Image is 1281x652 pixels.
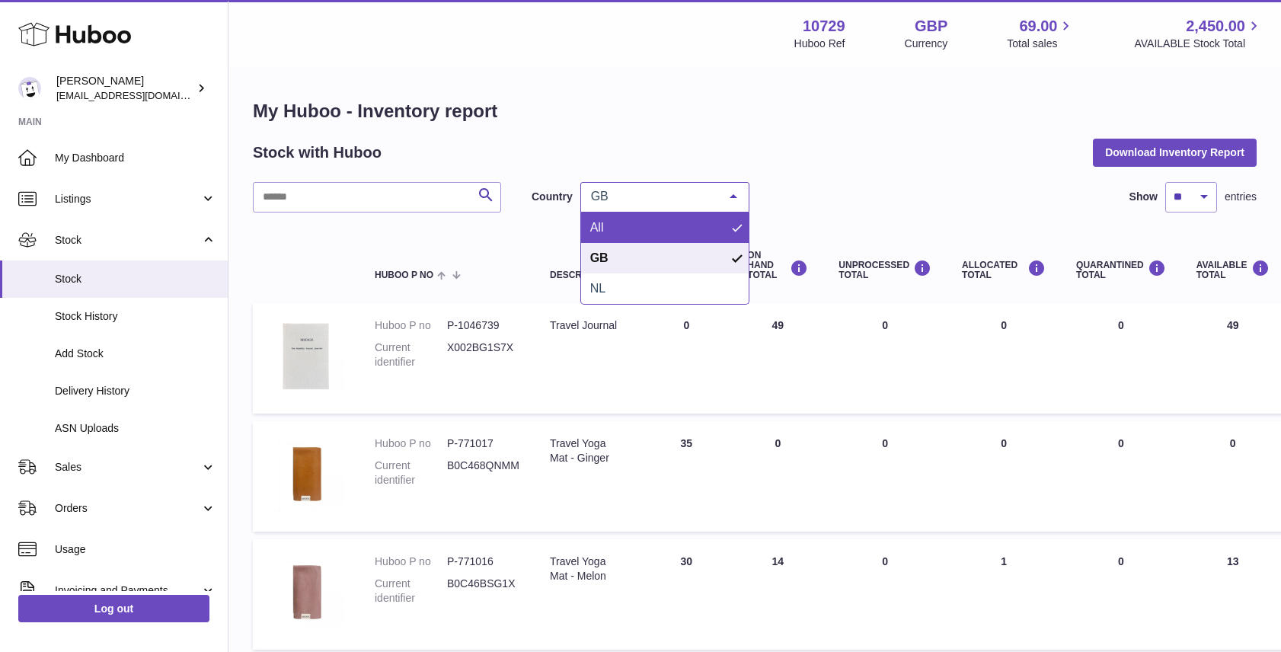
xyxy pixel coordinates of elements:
span: Usage [55,542,216,557]
td: 0 [823,539,947,650]
div: ALLOCATED Total [962,260,1046,280]
dd: P-1046739 [447,318,519,333]
strong: 10729 [803,16,845,37]
a: 2,450.00 AVAILABLE Stock Total [1134,16,1263,51]
span: GB [590,251,609,264]
span: 0 [1118,319,1124,331]
span: 2,450.00 [1186,16,1245,37]
span: Stock [55,233,200,248]
div: Currency [905,37,948,51]
span: [EMAIL_ADDRESS][DOMAIN_NAME] [56,89,224,101]
span: Total sales [1007,37,1075,51]
img: product image [268,318,344,395]
td: 0 [823,421,947,532]
dt: Current identifier [375,459,447,487]
button: Download Inventory Report [1093,139,1257,166]
dt: Huboo P no [375,318,447,333]
dd: P-771016 [447,555,519,569]
span: My Dashboard [55,151,216,165]
dt: Huboo P no [375,436,447,451]
span: Stock [55,272,216,286]
span: NL [590,282,605,295]
div: Travel Yoga Mat - Ginger [550,436,625,465]
div: Travel Journal [550,318,625,333]
span: entries [1225,190,1257,204]
span: Listings [55,192,200,206]
dd: P-771017 [447,436,519,451]
span: GB [587,189,718,204]
label: Country [532,190,573,204]
span: All [590,221,604,234]
h1: My Huboo - Inventory report [253,99,1257,123]
td: 49 [732,303,823,414]
td: 0 [947,303,1061,414]
label: Show [1129,190,1158,204]
dd: X002BG1S7X [447,340,519,369]
span: Stock History [55,309,216,324]
div: Travel Yoga Mat - Melon [550,555,625,583]
span: 0 [1118,437,1124,449]
span: Invoicing and Payments [55,583,200,598]
dt: Huboo P no [375,555,447,569]
span: Huboo P no [375,270,433,280]
div: ON HAND Total [747,251,808,281]
img: product image [268,555,344,631]
span: Orders [55,501,200,516]
td: 0 [947,421,1061,532]
span: AVAILABLE Stock Total [1134,37,1263,51]
td: 0 [640,303,732,414]
span: 0 [1118,555,1124,567]
h2: Stock with Huboo [253,142,382,163]
div: AVAILABLE Total [1196,260,1270,280]
td: 30 [640,539,732,650]
span: Delivery History [55,384,216,398]
div: [PERSON_NAME] [56,74,193,103]
a: 69.00 Total sales [1007,16,1075,51]
span: Add Stock [55,347,216,361]
td: 0 [732,421,823,532]
div: UNPROCESSED Total [839,260,931,280]
img: hello@mikkoa.com [18,77,41,100]
dd: B0C468QNMM [447,459,519,487]
span: Description [550,270,612,280]
dd: B0C46BSG1X [447,577,519,606]
span: ASN Uploads [55,421,216,436]
div: Huboo Ref [794,37,845,51]
div: QUARANTINED Total [1076,260,1166,280]
strong: GBP [915,16,947,37]
dt: Current identifier [375,577,447,606]
td: 0 [823,303,947,414]
img: product image [268,436,344,513]
td: 35 [640,421,732,532]
td: 14 [732,539,823,650]
a: Log out [18,595,209,622]
td: 1 [947,539,1061,650]
span: Sales [55,460,200,475]
span: 69.00 [1019,16,1057,37]
dt: Current identifier [375,340,447,369]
